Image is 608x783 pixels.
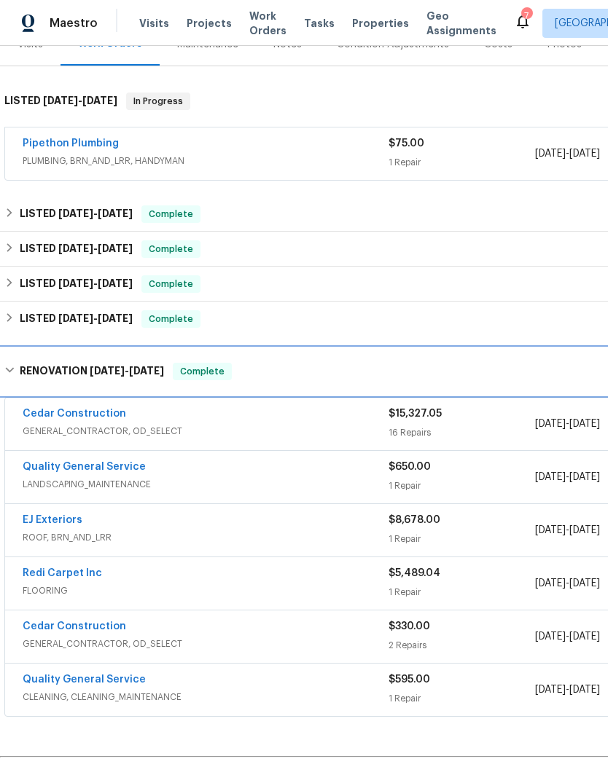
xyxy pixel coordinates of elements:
[58,278,93,288] span: [DATE]
[58,313,133,323] span: -
[143,207,199,221] span: Complete
[389,532,535,546] div: 1 Repair
[426,9,496,38] span: Geo Assignments
[143,277,199,291] span: Complete
[90,366,164,376] span: -
[535,682,600,697] span: -
[389,138,424,149] span: $75.00
[58,208,133,219] span: -
[389,585,535,599] div: 1 Repair
[98,313,133,323] span: [DATE]
[23,530,389,545] span: ROOF, BRN_AND_LRR
[389,425,535,440] div: 16 Repairs
[58,208,93,219] span: [DATE]
[23,154,389,168] span: PLUMBING, BRN_AND_LRR, HANDYMAN
[535,631,566,642] span: [DATE]
[174,364,230,379] span: Complete
[4,93,117,110] h6: LISTED
[187,16,232,31] span: Projects
[389,155,535,170] div: 1 Repair
[569,631,600,642] span: [DATE]
[389,462,431,472] span: $650.00
[23,515,82,525] a: EJ Exteriors
[389,691,535,706] div: 1 Repair
[98,208,133,219] span: [DATE]
[569,685,600,695] span: [DATE]
[569,419,600,429] span: [DATE]
[389,409,442,419] span: $15,327.05
[23,583,389,598] span: FLOORING
[389,674,430,685] span: $595.00
[389,479,535,493] div: 1 Repair
[569,525,600,535] span: [DATE]
[535,629,600,644] span: -
[139,16,169,31] span: Visits
[535,472,566,482] span: [DATE]
[20,275,133,293] h6: LISTED
[23,477,389,492] span: LANDSCAPING_MAINTENANCE
[535,419,566,429] span: [DATE]
[98,278,133,288] span: [DATE]
[20,310,133,328] h6: LISTED
[129,366,164,376] span: [DATE]
[389,515,440,525] span: $8,678.00
[98,243,133,253] span: [DATE]
[20,240,133,258] h6: LISTED
[20,363,164,380] h6: RENOVATION
[535,146,600,161] span: -
[20,205,133,223] h6: LISTED
[50,16,98,31] span: Maestro
[249,9,287,38] span: Work Orders
[569,149,600,159] span: [DATE]
[58,278,133,288] span: -
[389,568,440,578] span: $5,489.04
[521,9,531,23] div: 7
[23,409,126,419] a: Cedar Construction
[352,16,409,31] span: Properties
[58,313,93,323] span: [DATE]
[82,95,117,106] span: [DATE]
[535,523,600,538] span: -
[535,685,566,695] span: [DATE]
[569,578,600,589] span: [DATE]
[143,312,199,326] span: Complete
[23,424,389,438] span: GENERAL_CONTRACTOR, OD_SELECT
[569,472,600,482] span: [DATE]
[535,525,566,535] span: [DATE]
[535,576,600,591] span: -
[535,149,566,159] span: [DATE]
[23,637,389,651] span: GENERAL_CONTRACTOR, OD_SELECT
[128,94,189,109] span: In Progress
[535,470,600,484] span: -
[58,243,133,253] span: -
[43,95,78,106] span: [DATE]
[23,568,102,578] a: Redi Carpet Inc
[23,690,389,704] span: CLEANING, CLEANING_MAINTENANCE
[143,242,199,256] span: Complete
[535,578,566,589] span: [DATE]
[58,243,93,253] span: [DATE]
[23,674,146,685] a: Quality General Service
[389,621,430,631] span: $330.00
[535,417,600,431] span: -
[23,462,146,472] a: Quality General Service
[389,638,535,653] div: 2 Repairs
[23,621,126,631] a: Cedar Construction
[304,18,335,28] span: Tasks
[23,138,119,149] a: Pipethon Plumbing
[43,95,117,106] span: -
[90,366,125,376] span: [DATE]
